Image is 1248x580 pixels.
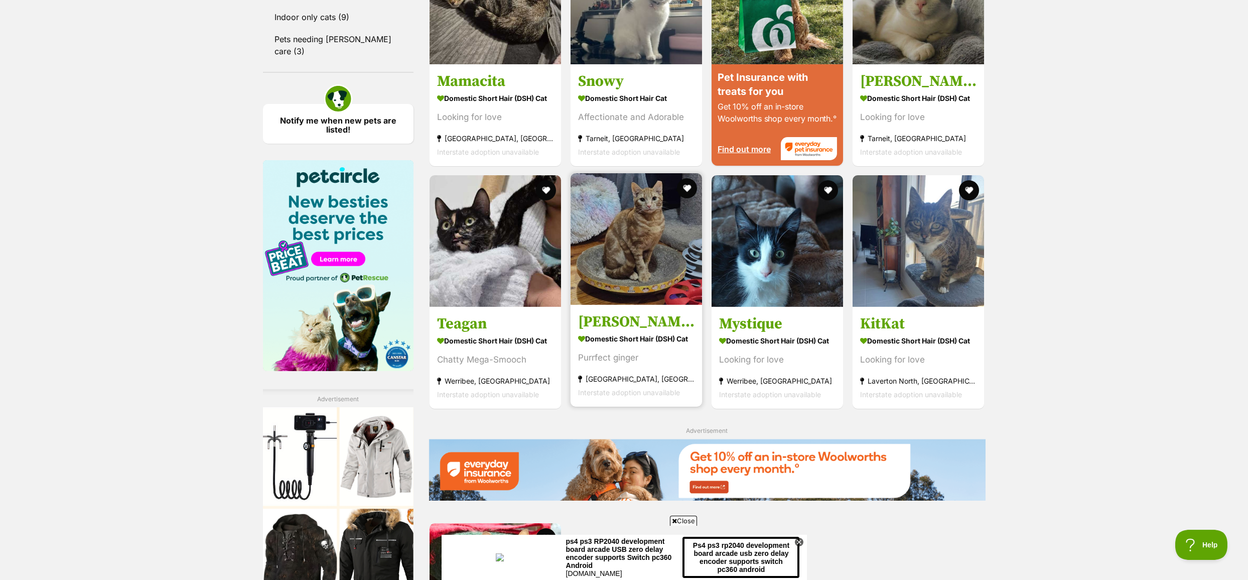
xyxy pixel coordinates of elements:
[719,314,836,333] h3: Mystique
[263,160,413,371] img: Pet Circle promo banner
[437,71,553,90] h3: Mamacita
[437,131,553,145] strong: [GEOGRAPHIC_DATA], [GEOGRAPHIC_DATA]
[860,110,977,124] div: Looking for love
[437,374,553,388] strong: Werribee, [GEOGRAPHIC_DATA]
[860,90,977,105] strong: Domestic Short Hair (DSH) Cat
[578,331,695,346] strong: Domestic Short Hair (DSH) Cat
[437,90,553,105] strong: Domestic Short Hair (DSH) Cat
[571,64,702,166] a: Snowy Domestic Short Hair Cat Affectionate and Adorable Tarneit, [GEOGRAPHIC_DATA] Interstate ado...
[77,203,151,302] img: https://img.kwcdn.com/product/temu-avi/image-crop/964f515b-cc63-4fa7-bd4c-ce883561db2b.jpg?imageM...
[860,353,977,367] div: Looking for love
[578,312,695,331] h3: [PERSON_NAME]
[430,64,561,166] a: Mamacita Domestic Short Hair (DSH) Cat Looking for love [GEOGRAPHIC_DATA], [GEOGRAPHIC_DATA] Inte...
[860,333,977,348] strong: Domestic Short Hair (DSH) Cat
[442,530,807,575] iframe: Advertisement
[860,390,962,399] span: Interstate adoption unavailable
[578,90,695,105] strong: Domestic Short Hair Cat
[430,307,561,409] a: Teagan Domestic Short Hair (DSH) Cat Chatty Mega-Smooch Werribee, [GEOGRAPHIC_DATA] Interstate ad...
[124,35,241,43] div: [DOMAIN_NAME]
[124,3,241,35] div: ps4 ps3 RP2040 development board arcade USB zero delay encoder supports Switch pc360 Android
[677,178,697,198] button: favourite
[860,147,962,156] span: Interstate adoption unavailable
[437,110,553,124] div: Looking for love
[429,439,986,503] a: Everyday Insurance promotional banner
[860,314,977,333] h3: KitKat
[437,353,553,367] div: Chatty Mega-Smooch
[578,388,680,397] span: Interstate adoption unavailable
[578,110,695,124] div: Affectionate and Adorable
[853,307,984,409] a: KitKat Domestic Short Hair (DSH) Cat Looking for love Laverton North, [GEOGRAPHIC_DATA] Interstat...
[719,353,836,367] div: Looking for love
[818,180,838,200] button: favourite
[860,131,977,145] strong: Tarneit, [GEOGRAPHIC_DATA]
[670,516,697,526] span: Close
[263,7,413,28] a: Indoor only cats (9)
[429,439,986,501] img: Everyday Insurance promotional banner
[536,180,556,200] button: favourite
[853,64,984,166] a: [PERSON_NAME] Domestic Short Hair (DSH) Cat Looking for love Tarneit, [GEOGRAPHIC_DATA] Interstat...
[578,147,680,156] span: Interstate adoption unavailable
[241,2,358,43] button: Ps4 ps3 rp2040 development board arcade usb zero delay encoder supports switch pc360 android
[959,180,980,200] button: favourite
[686,427,728,434] span: Advertisement
[571,173,702,305] img: Lance - Domestic Short Hair (DSH) Cat
[430,175,561,307] img: Teagan - Domestic Short Hair (DSH) Cat
[263,29,413,62] a: Pets needing [PERSON_NAME] care (3)
[860,374,977,388] strong: Laverton North, [GEOGRAPHIC_DATA]
[719,374,836,388] strong: Werribee, [GEOGRAPHIC_DATA]
[1175,530,1228,560] iframe: Help Scout Beacon - Open
[578,351,695,365] div: Purrfect ginger
[437,333,553,348] strong: Domestic Short Hair (DSH) Cat
[571,305,702,407] a: [PERSON_NAME] Domestic Short Hair (DSH) Cat Purrfect ginger [GEOGRAPHIC_DATA], [GEOGRAPHIC_DATA] ...
[578,71,695,90] h3: Snowy
[437,314,553,333] h3: Teagan
[578,372,695,386] strong: [GEOGRAPHIC_DATA], [GEOGRAPHIC_DATA]
[860,71,977,90] h3: [PERSON_NAME]
[853,175,984,307] img: KitKat - Domestic Short Hair (DSH) Cat
[437,390,539,399] span: Interstate adoption unavailable
[719,333,836,348] strong: Domestic Short Hair (DSH) Cat
[263,104,413,144] a: Notify me when new pets are listed!
[578,131,695,145] strong: Tarneit, [GEOGRAPHIC_DATA]
[719,390,821,399] span: Interstate adoption unavailable
[437,147,539,156] span: Interstate adoption unavailable
[712,175,843,307] img: Mystique - Domestic Short Hair (DSH) Cat
[712,307,843,409] a: Mystique Domestic Short Hair (DSH) Cat Looking for love Werribee, [GEOGRAPHIC_DATA] Interstate ad...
